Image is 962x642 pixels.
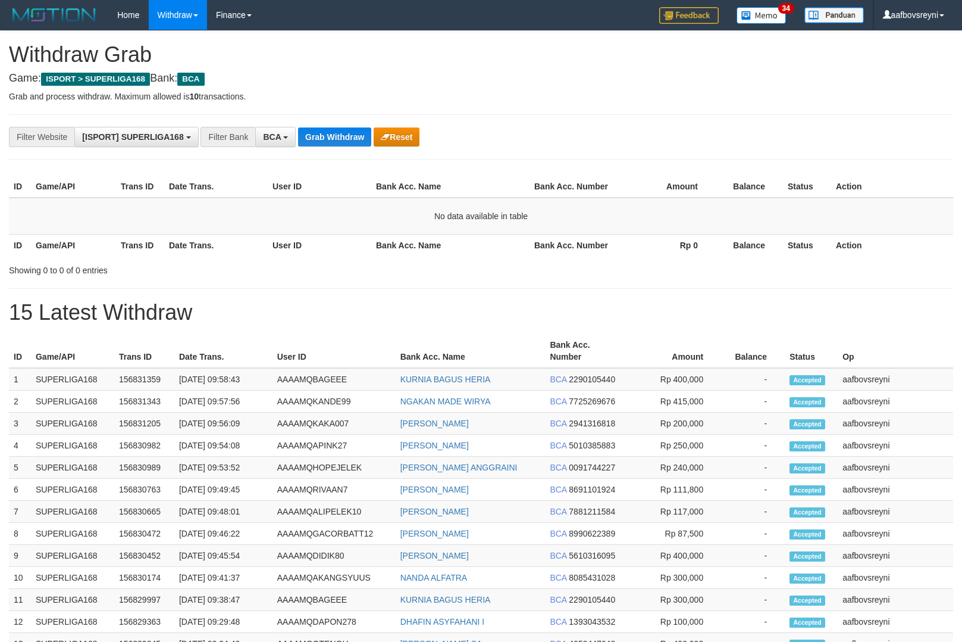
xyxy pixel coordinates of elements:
td: No data available in table [9,198,953,235]
span: BCA [550,507,566,516]
td: 8 [9,523,31,545]
td: AAAAMQGACORBATT12 [272,523,396,545]
td: - [721,545,785,567]
img: panduan.png [804,7,864,23]
td: - [721,611,785,633]
span: ISPORT > SUPERLIGA168 [41,73,150,86]
span: BCA [550,617,566,627]
td: 156831359 [114,368,174,391]
div: Showing 0 to 0 of 0 entries [9,260,392,276]
th: Balance [716,234,783,256]
td: aafbovsreyni [838,567,953,589]
td: Rp 100,000 [625,611,721,633]
td: - [721,435,785,457]
th: Status [783,176,831,198]
td: aafbovsreyni [838,413,953,435]
td: SUPERLIGA168 [31,457,114,479]
td: 5 [9,457,31,479]
span: Copy 7725269676 to clipboard [569,397,615,406]
th: Bank Acc. Number [529,234,615,256]
td: 4 [9,435,31,457]
td: SUPERLIGA168 [31,611,114,633]
th: ID [9,234,31,256]
td: [DATE] 09:57:56 [174,391,272,413]
th: Bank Acc. Name [371,176,529,198]
span: Accepted [789,551,825,562]
td: Rp 400,000 [625,545,721,567]
td: SUPERLIGA168 [31,391,114,413]
th: Bank Acc. Name [396,334,546,368]
span: [ISPORT] SUPERLIGA168 [82,132,183,142]
span: BCA [550,551,566,560]
td: AAAAMQBAGEEE [272,368,396,391]
a: NANDA ALFATRA [400,573,468,582]
td: [DATE] 09:58:43 [174,368,272,391]
td: Rp 300,000 [625,589,721,611]
td: 2 [9,391,31,413]
h1: Withdraw Grab [9,43,953,67]
td: AAAAMQALIPELEK10 [272,501,396,523]
p: Grab and process withdraw. Maximum allowed is transactions. [9,91,953,102]
td: aafbovsreyni [838,457,953,479]
td: AAAAMQKANDE99 [272,391,396,413]
th: Bank Acc. Number [529,176,615,198]
td: 156830982 [114,435,174,457]
td: AAAAMQAKANGSYUUS [272,567,396,589]
td: 156830989 [114,457,174,479]
span: Copy 5010385883 to clipboard [569,441,615,450]
td: 1 [9,368,31,391]
span: Copy 2290105440 to clipboard [569,375,615,384]
div: Filter Website [9,127,74,147]
td: Rp 400,000 [625,368,721,391]
td: SUPERLIGA168 [31,479,114,501]
td: SUPERLIGA168 [31,501,114,523]
span: Copy 2290105440 to clipboard [569,595,615,604]
td: [DATE] 09:53:52 [174,457,272,479]
a: [PERSON_NAME] [400,507,469,516]
span: Copy 8990622389 to clipboard [569,529,615,538]
th: Balance [721,334,785,368]
a: NGAKAN MADE WIRYA [400,397,491,406]
td: Rp 200,000 [625,413,721,435]
strong: 10 [189,92,199,101]
td: AAAAMQAPINK27 [272,435,396,457]
span: BCA [550,485,566,494]
td: SUPERLIGA168 [31,545,114,567]
th: Amount [625,334,721,368]
td: 6 [9,479,31,501]
td: [DATE] 09:45:54 [174,545,272,567]
span: BCA [177,73,204,86]
span: Copy 2941316818 to clipboard [569,419,615,428]
span: Copy 8085431028 to clipboard [569,573,615,582]
td: AAAAMQDIDIK80 [272,545,396,567]
span: BCA [550,529,566,538]
td: aafbovsreyni [838,545,953,567]
img: Feedback.jpg [659,7,719,24]
td: 12 [9,611,31,633]
td: SUPERLIGA168 [31,368,114,391]
td: SUPERLIGA168 [31,589,114,611]
td: SUPERLIGA168 [31,435,114,457]
td: SUPERLIGA168 [31,567,114,589]
th: Game/API [31,334,114,368]
th: Trans ID [116,234,164,256]
td: aafbovsreyni [838,589,953,611]
td: aafbovsreyni [838,501,953,523]
span: BCA [550,463,566,472]
th: Op [838,334,953,368]
td: aafbovsreyni [838,479,953,501]
td: 156829363 [114,611,174,633]
td: 156830472 [114,523,174,545]
th: Amount [615,176,716,198]
th: Rp 0 [615,234,716,256]
span: Accepted [789,397,825,407]
td: - [721,523,785,545]
span: Accepted [789,574,825,584]
a: DHAFIN ASYFAHANI I [400,617,485,627]
h1: 15 Latest Withdraw [9,301,953,325]
span: Accepted [789,485,825,495]
img: Button%20Memo.svg [737,7,786,24]
span: BCA [550,397,566,406]
th: Game/API [31,176,116,198]
td: 156830763 [114,479,174,501]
